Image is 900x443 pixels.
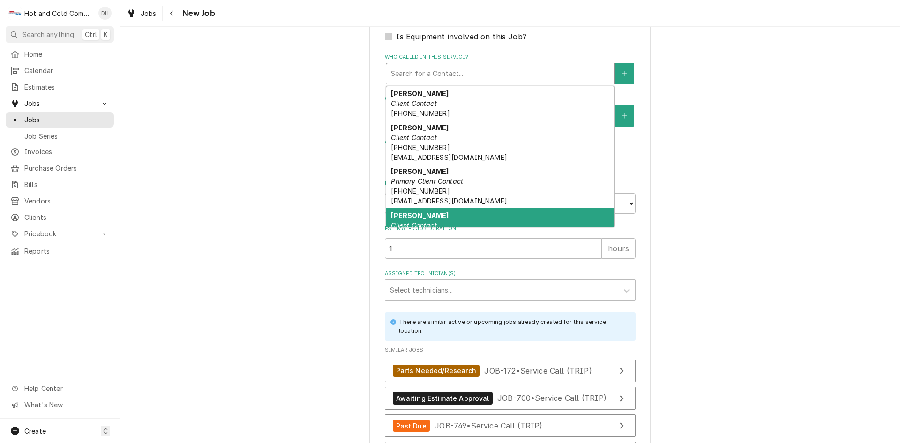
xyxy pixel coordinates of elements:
[385,193,507,214] input: Date
[24,147,109,157] span: Invoices
[385,180,636,188] label: Estimated Arrival Time
[24,98,95,108] span: Jobs
[399,318,626,335] div: There are similar active or upcoming jobs already created for this service location.
[393,392,493,405] div: Awaiting Estimate Approval
[6,397,114,413] a: Go to What's New
[141,8,157,18] span: Jobs
[6,381,114,396] a: Go to Help Center
[6,210,114,225] a: Clients
[385,96,636,126] div: Who should the tech(s) ask for?
[85,30,97,39] span: Ctrl
[385,138,636,169] div: Attachments
[165,6,180,21] button: Navigate back
[8,7,22,20] div: H
[385,53,636,61] label: Who called in this service?
[435,421,542,430] span: JOB-749 • Service Call (TRIP)
[385,53,636,84] div: Who called in this service?
[385,225,636,233] label: Estimated Job Duration
[24,163,109,173] span: Purchase Orders
[391,143,507,161] span: [PHONE_NUMBER] [EMAIL_ADDRESS][DOMAIN_NAME]
[6,160,114,176] a: Purchase Orders
[6,63,114,78] a: Calendar
[385,360,636,383] a: View Job
[24,212,109,222] span: Clients
[6,79,114,95] a: Estimates
[24,115,109,125] span: Jobs
[98,7,112,20] div: Daryl Harris's Avatar
[396,31,526,42] label: Is Equipment involved on this Job?
[391,187,507,205] span: [PHONE_NUMBER] [EMAIL_ADDRESS][DOMAIN_NAME]
[24,229,95,239] span: Pricebook
[24,400,108,410] span: What's New
[393,365,480,377] div: Parts Needed/Research
[385,414,636,437] a: View Job
[6,112,114,128] a: Jobs
[385,18,636,42] div: Equipment Expected
[103,426,108,436] span: C
[24,66,109,75] span: Calendar
[385,387,636,410] a: View Job
[385,138,636,145] label: Attachments
[385,346,636,354] span: Similar Jobs
[391,124,449,132] strong: [PERSON_NAME]
[6,96,114,111] a: Go to Jobs
[391,109,450,117] span: [PHONE_NUMBER]
[180,7,215,20] span: New Job
[24,8,93,18] div: Hot and Cold Commercial Kitchens, Inc.
[484,366,592,375] span: JOB-172 • Service Call (TRIP)
[6,144,114,159] a: Invoices
[24,131,109,141] span: Job Series
[24,180,109,189] span: Bills
[391,90,449,98] strong: [PERSON_NAME]
[391,177,463,185] em: Primary Client Contact
[385,270,636,278] label: Assigned Technician(s)
[391,167,449,175] strong: [PERSON_NAME]
[123,6,160,21] a: Jobs
[98,7,112,20] div: DH
[615,105,634,127] button: Create New Contact
[602,238,636,259] div: hours
[24,383,108,393] span: Help Center
[391,99,436,107] em: Client Contact
[615,63,634,84] button: Create New Contact
[497,393,607,403] span: JOB-700 • Service Call (TRIP)
[385,225,636,258] div: Estimated Job Duration
[104,30,108,39] span: K
[391,134,436,142] em: Client Contact
[8,7,22,20] div: Hot and Cold Commercial Kitchens, Inc.'s Avatar
[24,82,109,92] span: Estimates
[24,49,109,59] span: Home
[622,113,627,119] svg: Create New Contact
[6,243,114,259] a: Reports
[393,420,430,432] div: Past Due
[385,180,636,213] div: Estimated Arrival Time
[24,427,46,435] span: Create
[24,196,109,206] span: Vendors
[6,193,114,209] a: Vendors
[6,26,114,43] button: Search anythingCtrlK
[385,96,636,103] label: Who should the tech(s) ask for?
[385,270,636,300] div: Assigned Technician(s)
[391,221,436,229] em: Client Contact
[391,211,449,219] strong: [PERSON_NAME]
[22,30,74,39] span: Search anything
[622,70,627,77] svg: Create New Contact
[24,246,109,256] span: Reports
[6,177,114,192] a: Bills
[6,226,114,241] a: Go to Pricebook
[6,128,114,144] a: Job Series
[6,46,114,62] a: Home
